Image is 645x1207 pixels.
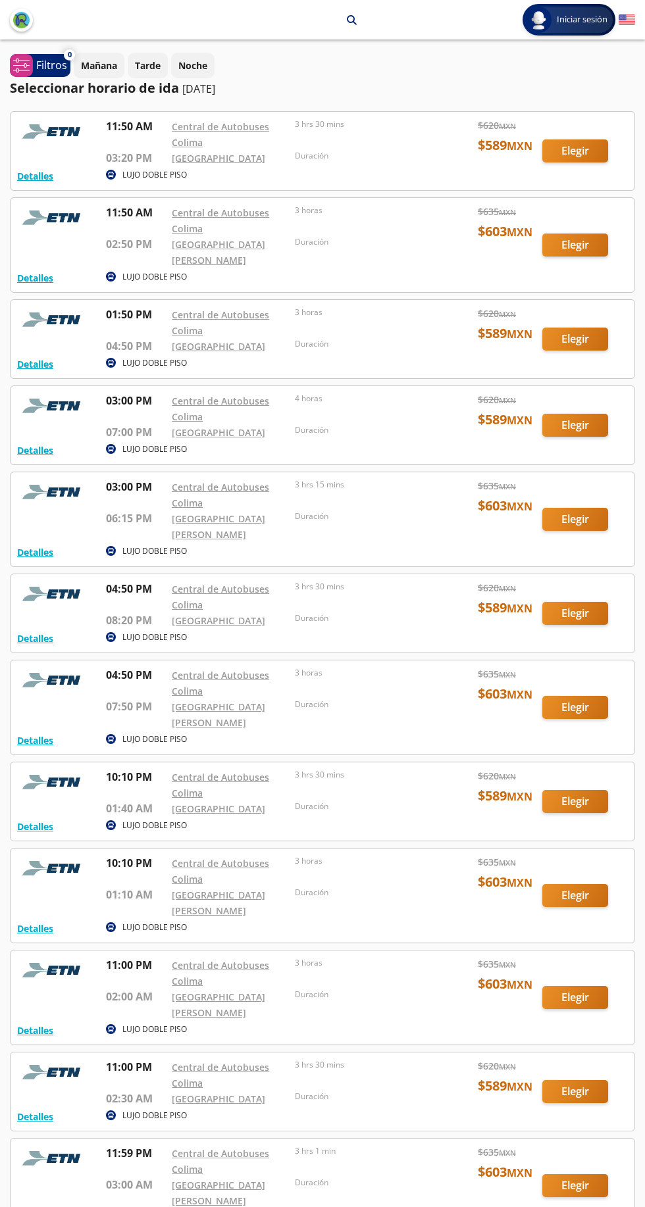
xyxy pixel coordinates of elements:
a: [GEOGRAPHIC_DATA][PERSON_NAME] [172,238,265,266]
button: Noche [171,53,215,78]
button: Detalles [17,631,53,645]
a: [GEOGRAPHIC_DATA] [172,1093,265,1105]
button: English [619,12,635,28]
a: Central de Autobuses Colima [172,857,269,885]
button: Tarde [128,53,168,78]
a: Central de Autobuses Colima [172,583,269,611]
a: [GEOGRAPHIC_DATA] [172,152,265,164]
a: Central de Autobuses Colima [172,395,269,423]
a: [GEOGRAPHIC_DATA][PERSON_NAME] [172,1179,265,1207]
a: Central de Autobuses Colima [172,308,269,337]
p: [DATE] [182,81,215,97]
a: Central de Autobuses Colima [172,1147,269,1175]
p: LUJO DOBLE PISO [122,733,187,745]
button: Detalles [17,1023,53,1037]
p: [GEOGRAPHIC_DATA] [244,13,337,27]
a: [GEOGRAPHIC_DATA] [172,802,265,815]
p: Noche [178,59,207,72]
a: Central de Autobuses Colima [172,771,269,799]
button: Mañana [74,53,124,78]
a: [GEOGRAPHIC_DATA][PERSON_NAME] [172,512,265,541]
a: Central de Autobuses Colima [172,481,269,509]
button: Detalles [17,357,53,371]
a: [GEOGRAPHIC_DATA][PERSON_NAME] [172,991,265,1019]
a: [GEOGRAPHIC_DATA][PERSON_NAME] [172,889,265,917]
button: Detalles [17,820,53,833]
p: LUJO DOBLE PISO [122,169,187,181]
a: Central de Autobuses Colima [172,1061,269,1089]
p: LUJO DOBLE PISO [122,545,187,557]
p: LUJO DOBLE PISO [122,357,187,369]
button: Detalles [17,169,53,183]
p: Colima [196,13,227,27]
button: Detalles [17,545,53,559]
button: Detalles [17,1110,53,1123]
p: LUJO DOBLE PISO [122,820,187,831]
a: Central de Autobuses Colima [172,120,269,149]
button: Detalles [17,733,53,747]
p: LUJO DOBLE PISO [122,1023,187,1035]
span: Iniciar sesión [552,13,613,26]
p: LUJO DOBLE PISO [122,443,187,455]
a: [GEOGRAPHIC_DATA] [172,614,265,627]
span: 0 [68,49,72,61]
a: Central de Autobuses Colima [172,669,269,697]
p: LUJO DOBLE PISO [122,1110,187,1121]
a: [GEOGRAPHIC_DATA] [172,426,265,439]
button: Detalles [17,443,53,457]
a: Central de Autobuses Colima [172,959,269,987]
p: LUJO DOBLE PISO [122,922,187,933]
p: Seleccionar horario de ida [10,78,179,98]
button: Detalles [17,271,53,285]
a: [GEOGRAPHIC_DATA] [172,340,265,353]
button: 0Filtros [10,54,70,77]
p: Tarde [135,59,161,72]
a: Central de Autobuses Colima [172,207,269,235]
p: LUJO DOBLE PISO [122,631,187,643]
p: Filtros [36,57,67,73]
a: [GEOGRAPHIC_DATA][PERSON_NAME] [172,701,265,729]
button: back [10,9,33,32]
p: LUJO DOBLE PISO [122,271,187,283]
button: Detalles [17,922,53,935]
p: Mañana [81,59,117,72]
